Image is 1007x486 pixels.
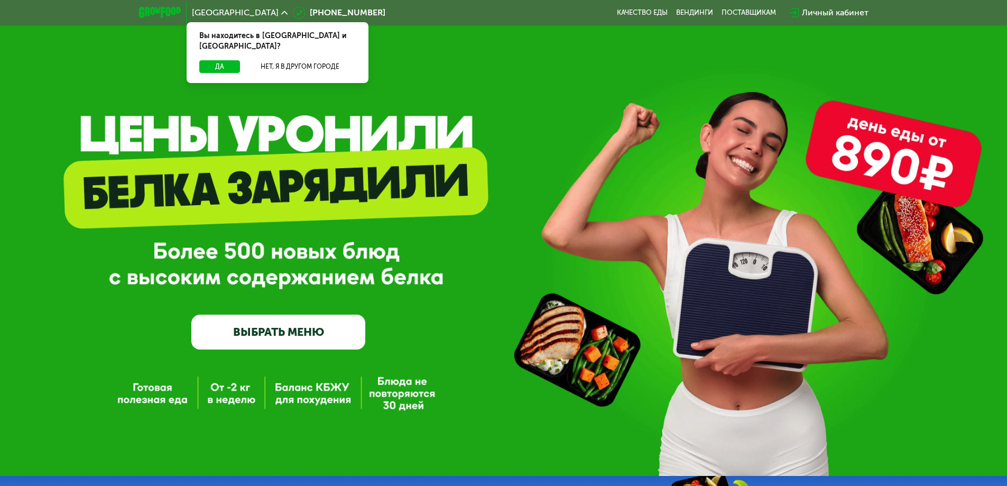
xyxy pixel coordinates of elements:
[722,8,776,17] div: поставщикам
[187,22,368,60] div: Вы находитесь в [GEOGRAPHIC_DATA] и [GEOGRAPHIC_DATA]?
[192,8,279,17] span: [GEOGRAPHIC_DATA]
[676,8,713,17] a: Вендинги
[244,60,356,73] button: Нет, я в другом городе
[802,6,869,19] div: Личный кабинет
[617,8,668,17] a: Качество еды
[191,315,365,350] a: ВЫБРАТЬ МЕНЮ
[293,6,385,19] a: [PHONE_NUMBER]
[199,60,240,73] button: Да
